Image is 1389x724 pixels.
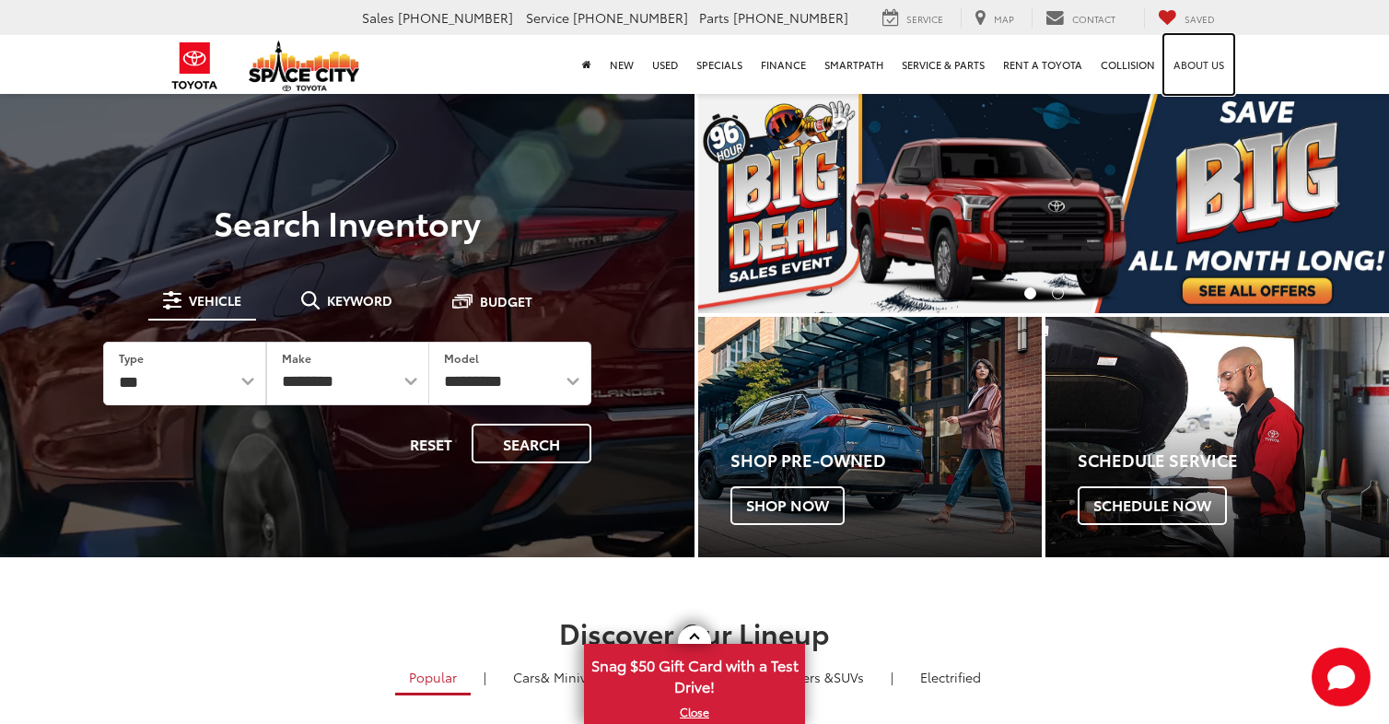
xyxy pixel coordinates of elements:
span: Saved [1185,12,1215,26]
span: Sales [362,8,394,27]
li: Go to slide number 1. [1024,287,1036,299]
li: | [886,668,898,686]
a: SmartPath [815,35,893,94]
a: About Us [1164,35,1233,94]
a: Service & Parts [893,35,994,94]
div: carousel slide number 1 of 2 [698,92,1389,313]
h3: Search Inventory [77,204,617,240]
button: Reset [394,424,468,463]
span: Vehicle [189,294,241,307]
li: Go to slide number 2. [1052,287,1064,299]
span: Snag $50 Gift Card with a Test Drive! [586,646,803,702]
li: | [479,668,491,686]
a: Specials [687,35,752,94]
a: Finance [752,35,815,94]
label: Make [282,350,311,366]
img: Space City Toyota [249,41,359,91]
img: Toyota [160,36,229,96]
h2: Discover Our Lineup [45,617,1344,648]
a: Used [643,35,687,94]
span: Service [906,12,943,26]
button: Click to view previous picture. [698,129,802,276]
a: Electrified [906,661,995,693]
a: Cars [499,661,616,693]
svg: Start Chat [1312,648,1371,706]
a: Shop Pre-Owned Shop Now [698,317,1042,557]
img: Big Deal Sales Event [698,92,1389,313]
span: Contact [1072,12,1115,26]
h4: Schedule Service [1078,451,1389,470]
span: Budget [480,295,532,308]
span: Keyword [327,294,392,307]
a: Schedule Service Schedule Now [1045,317,1389,557]
span: Schedule Now [1078,486,1227,525]
span: Service [526,8,569,27]
a: Home [573,35,601,94]
button: Search [472,424,591,463]
span: [PHONE_NUMBER] [733,8,848,27]
a: Popular [395,661,471,695]
a: Map [961,8,1028,29]
label: Model [444,350,479,366]
span: Shop Now [730,486,845,525]
span: Map [994,12,1014,26]
div: Toyota [1045,317,1389,557]
span: & Minivan [541,668,602,686]
a: SUVs [739,661,878,693]
button: Toggle Chat Window [1312,648,1371,706]
section: Carousel section with vehicle pictures - may contain disclaimers. [698,92,1389,313]
h4: Shop Pre-Owned [730,451,1042,470]
a: Contact [1032,8,1129,29]
a: My Saved Vehicles [1144,8,1229,29]
span: [PHONE_NUMBER] [398,8,513,27]
a: New [601,35,643,94]
label: Type [119,350,144,366]
span: [PHONE_NUMBER] [573,8,688,27]
a: Rent a Toyota [994,35,1091,94]
span: Parts [699,8,730,27]
a: Collision [1091,35,1164,94]
a: Service [869,8,957,29]
div: Toyota [698,317,1042,557]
